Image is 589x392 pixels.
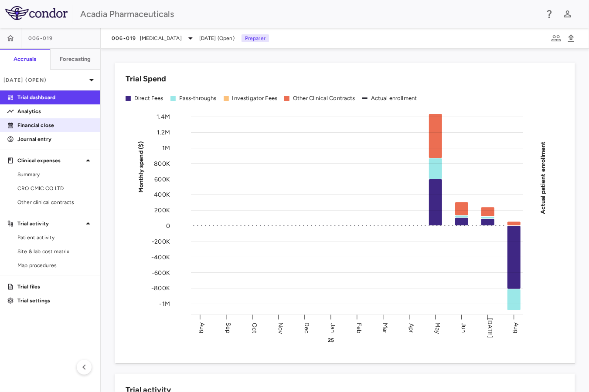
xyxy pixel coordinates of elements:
text: Nov [277,322,284,334]
p: Trial settings [17,297,93,305]
div: Other Clinical Contracts [293,94,355,102]
tspan: 600K [154,175,170,183]
span: Other clinical contracts [17,198,93,206]
text: Apr [408,323,415,332]
div: Actual enrollment [371,94,417,102]
p: [DATE] (Open) [3,76,86,84]
p: Analytics [17,107,93,115]
tspan: Actual patient enrollment [539,141,547,214]
span: Summary [17,171,93,178]
span: [MEDICAL_DATA] [140,34,182,42]
p: Clinical expenses [17,157,83,164]
tspan: 1M [162,144,170,152]
text: 25 [328,337,334,343]
tspan: -800K [151,285,170,292]
span: CRO CMIC CO LTD [17,184,93,192]
h6: Forecasting [60,55,91,63]
span: 006-019 [112,35,136,42]
text: Mar [381,322,389,333]
span: 006-019 [28,35,53,42]
tspan: 1.4M [157,113,170,121]
tspan: 0 [166,222,170,230]
text: Feb [355,322,363,333]
span: [DATE] (Open) [199,34,235,42]
text: May [434,322,441,334]
p: Journal entry [17,135,93,143]
p: Preparer [242,34,269,42]
text: Oct [251,322,258,333]
text: Sep [225,322,232,333]
h6: Accruals [14,55,36,63]
text: Jun [460,323,467,333]
text: Aug [512,322,520,333]
tspan: 400K [154,191,170,198]
tspan: 800K [154,160,170,167]
img: logo-full-SnFGN8VE.png [5,6,68,20]
span: Site & lab cost matrix [17,248,93,255]
text: Aug [198,322,206,333]
tspan: -600K [152,269,170,276]
p: Trial activity [17,220,83,228]
p: Financial close [17,121,93,129]
text: Jan [329,323,337,332]
tspan: -400K [151,253,170,261]
tspan: 1.2M [157,129,170,136]
tspan: Monthly spend ($) [137,141,145,193]
div: Pass-throughs [179,94,217,102]
div: Investigator Fees [232,94,278,102]
span: Patient activity [17,234,93,241]
text: [DATE] [486,318,494,338]
tspan: -1M [160,300,170,308]
text: Dec [303,322,310,333]
h6: Trial Spend [126,73,166,85]
tspan: 200K [154,207,170,214]
p: Trial dashboard [17,94,93,101]
div: Acadia Pharmaceuticals [80,7,538,20]
span: Map procedures [17,261,93,269]
p: Trial files [17,283,93,291]
tspan: -200K [152,238,170,245]
div: Direct Fees [134,94,163,102]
